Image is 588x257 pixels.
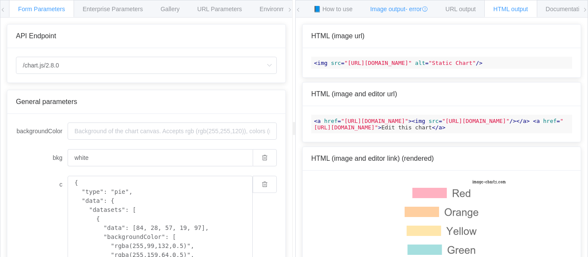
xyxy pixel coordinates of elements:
[370,6,428,12] span: Image output
[83,6,143,12] span: Enterprise Parameters
[432,124,445,131] span: </ >
[314,118,412,124] span: < = >
[415,60,425,66] span: alt
[314,60,483,66] span: < = = />
[16,176,68,193] label: c
[523,118,526,124] span: a
[314,118,563,131] span: "[URL][DOMAIN_NAME]"
[313,6,353,12] span: 📘 How to use
[405,6,428,12] span: - error
[311,115,572,133] code: Edit this chart
[18,6,65,12] span: Form Parameters
[442,118,510,124] span: "[URL][DOMAIN_NAME]"
[260,6,297,12] span: Environments
[412,118,517,124] span: < = />
[16,57,277,74] input: Select
[161,6,179,12] span: Gallery
[16,122,68,140] label: backgroundColor
[317,60,327,66] span: img
[341,118,409,124] span: "[URL][DOMAIN_NAME]"
[493,6,528,12] span: HTML output
[429,118,439,124] span: src
[429,60,476,66] span: "Static Chart"
[16,149,68,166] label: bkg
[439,124,442,131] span: a
[311,32,365,40] span: HTML (image url)
[311,90,397,98] span: HTML (image and editor url)
[314,118,563,131] span: < = >
[197,6,242,12] span: URL Parameters
[324,118,337,124] span: href
[68,122,277,140] input: Background of the chart canvas. Accepts rgb (rgb(255,255,120)), colors (red), and url-encoded hex...
[16,32,56,40] span: API Endpoint
[16,98,77,105] span: General parameters
[546,6,586,12] span: Documentation
[415,118,425,124] span: img
[446,6,476,12] span: URL output
[536,118,540,124] span: a
[68,149,253,166] input: Background of the chart canvas. Accepts rgb (rgb(255,255,120)), colors (red), and url-encoded hex...
[543,118,557,124] span: href
[516,118,529,124] span: </ >
[311,155,434,162] span: HTML (image and editor link) (rendered)
[344,60,412,66] span: "[URL][DOMAIN_NAME]"
[331,60,341,66] span: src
[317,118,321,124] span: a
